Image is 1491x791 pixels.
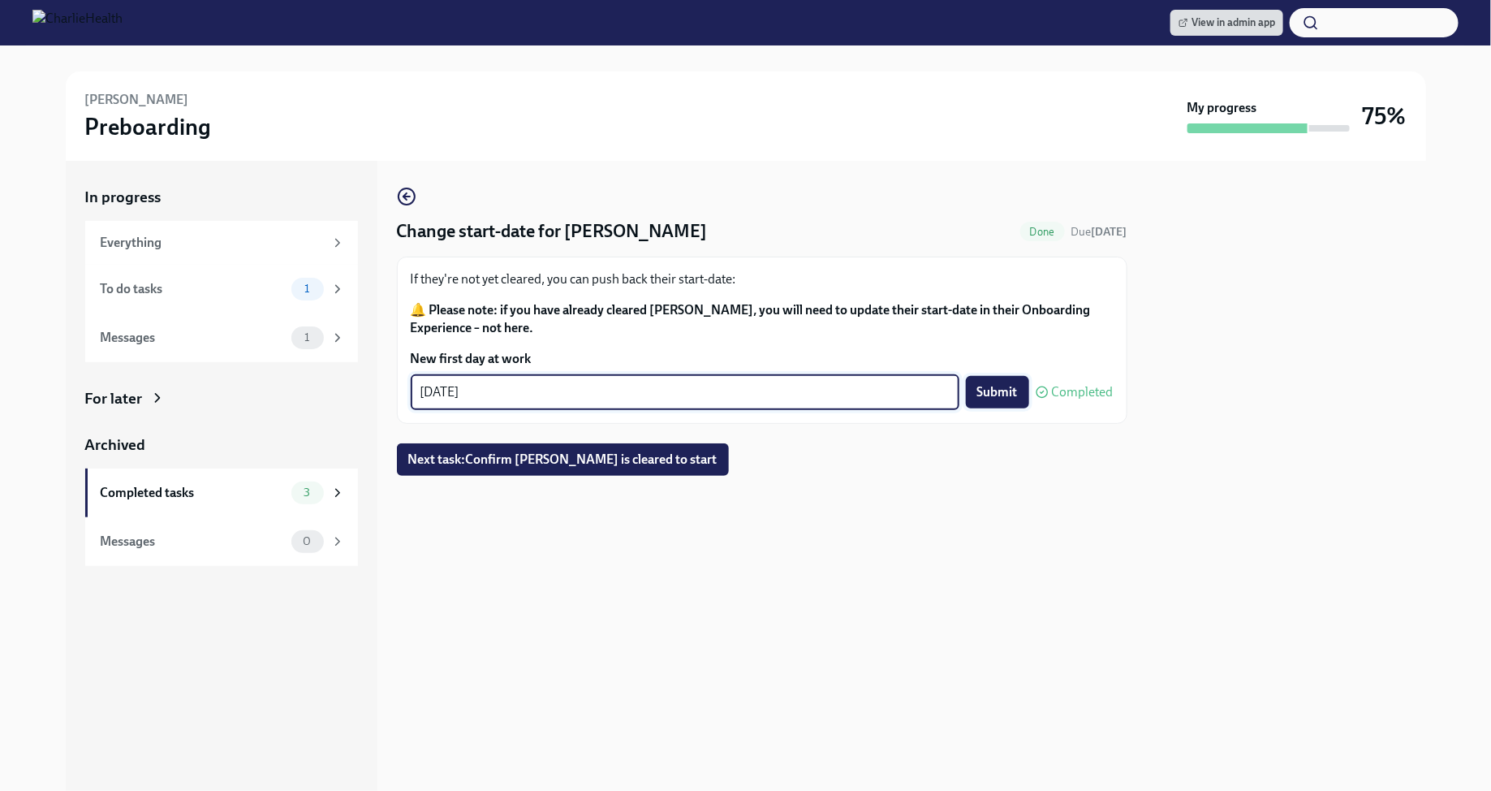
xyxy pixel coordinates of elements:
[101,484,285,502] div: Completed tasks
[85,469,358,517] a: Completed tasks3
[1020,226,1065,238] span: Done
[420,383,950,402] textarea: [DATE]
[85,91,189,109] h6: [PERSON_NAME]
[1363,102,1407,131] h3: 75%
[85,187,358,208] a: In progress
[1071,224,1127,240] span: August 26th, 2025 08:00
[1052,386,1114,399] span: Completed
[85,517,358,566] a: Messages0
[101,329,285,347] div: Messages
[397,443,729,476] button: Next task:Confirm [PERSON_NAME] is cleared to start
[1092,225,1127,239] strong: [DATE]
[411,350,1114,368] label: New first day at work
[85,388,358,409] a: For later
[977,384,1018,400] span: Submit
[1187,99,1257,117] strong: My progress
[85,112,212,141] h3: Preboarding
[85,313,358,362] a: Messages1
[85,265,358,313] a: To do tasks1
[294,486,320,499] span: 3
[85,434,358,456] a: Archived
[295,283,319,295] span: 1
[85,221,358,265] a: Everything
[295,331,319,344] span: 1
[1179,15,1275,31] span: View in admin app
[966,376,1029,408] button: Submit
[411,302,1091,335] strong: 🔔 Please note: if you have already cleared [PERSON_NAME], you will need to update their start-dat...
[85,388,143,409] div: For later
[101,234,324,252] div: Everything
[411,270,1114,288] p: If they're not yet cleared, you can push back their start-date:
[408,452,717,468] span: Next task : Confirm [PERSON_NAME] is cleared to start
[32,10,123,36] img: CharlieHealth
[101,533,285,551] div: Messages
[1170,10,1283,36] a: View in admin app
[1071,225,1127,239] span: Due
[101,280,285,298] div: To do tasks
[293,535,321,547] span: 0
[397,219,708,244] h4: Change start-date for [PERSON_NAME]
